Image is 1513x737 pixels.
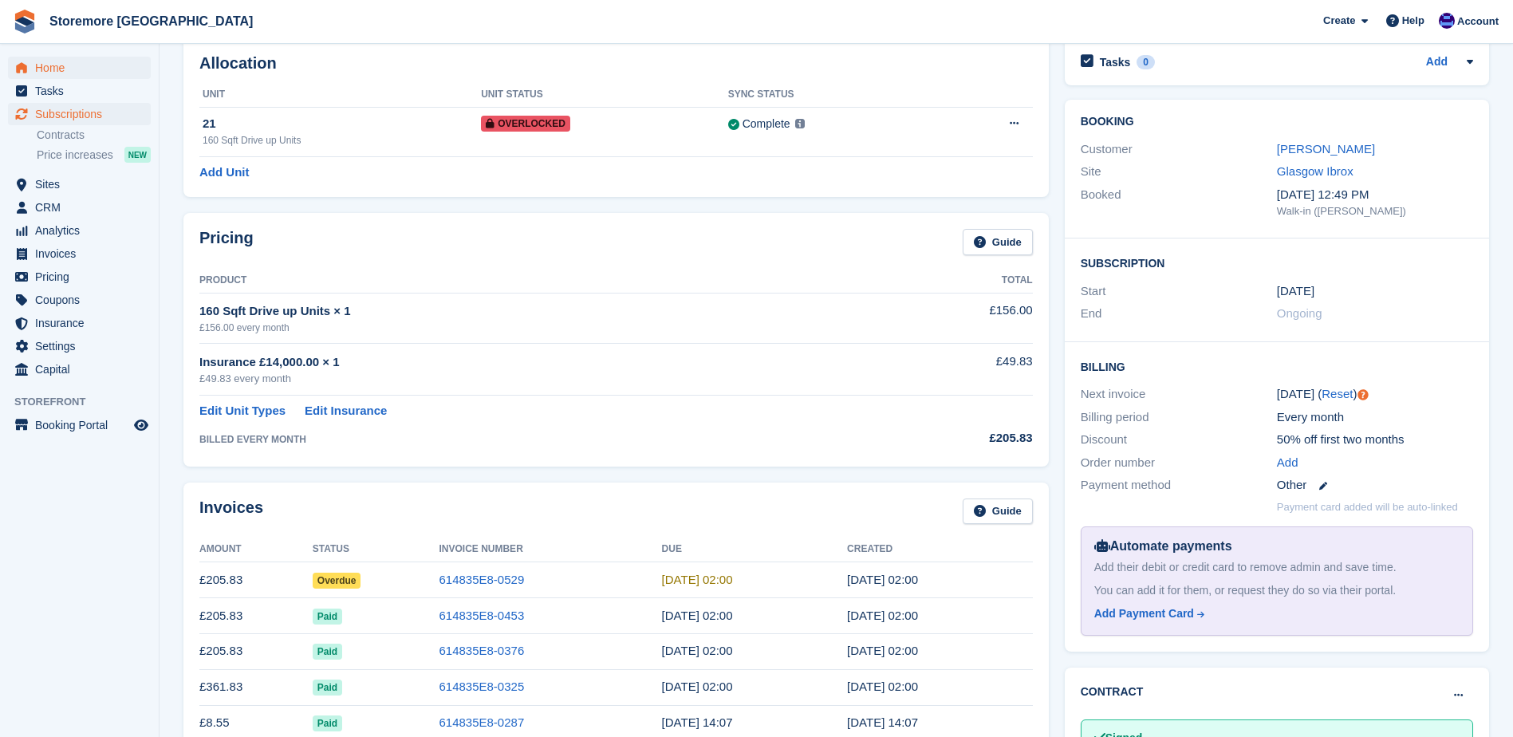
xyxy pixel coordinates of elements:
a: Edit Unit Types [199,402,286,420]
span: Booking Portal [35,414,131,436]
div: Booked [1081,186,1277,219]
div: Complete [743,116,790,132]
a: menu [8,103,151,125]
th: Status [313,537,439,562]
time: 2025-04-21 01:00:00 UTC [662,680,733,693]
span: Paid [313,715,342,731]
div: Walk-in ([PERSON_NAME]) [1277,203,1473,219]
span: Help [1402,13,1424,29]
div: Insurance £14,000.00 × 1 [199,353,877,372]
span: Create [1323,13,1355,29]
div: Automate payments [1094,537,1460,556]
span: Tasks [35,80,131,102]
a: 614835E8-0453 [439,609,524,622]
time: 2025-05-21 01:00:00 UTC [662,644,733,657]
div: 21 [203,115,481,133]
div: Payment method [1081,476,1277,495]
a: Glasgow Ibrox [1277,164,1353,178]
a: menu [8,335,151,357]
a: 614835E8-0529 [439,573,524,586]
div: Billing period [1081,408,1277,427]
span: Settings [35,335,131,357]
td: £49.83 [877,344,1033,396]
span: Price increases [37,148,113,163]
th: Unit Status [481,82,728,108]
a: 614835E8-0287 [439,715,524,729]
div: NEW [124,147,151,163]
div: £205.83 [877,429,1033,447]
td: £205.83 [199,598,313,634]
div: 50% off first two months [1277,431,1473,449]
td: £361.83 [199,669,313,705]
a: 614835E8-0325 [439,680,524,693]
div: £49.83 every month [199,371,877,387]
h2: Invoices [199,499,263,525]
th: Total [877,268,1033,294]
div: BILLED EVERY MONTH [199,432,877,447]
span: Overlocked [481,116,570,132]
span: Invoices [35,242,131,265]
time: 2025-07-21 01:00:00 UTC [662,573,733,586]
div: Site [1081,163,1277,181]
span: Pricing [35,266,131,288]
a: menu [8,242,151,265]
a: Price increases NEW [37,146,151,164]
h2: Subscription [1081,254,1473,270]
span: Paid [313,680,342,696]
a: [PERSON_NAME] [1277,142,1375,156]
td: £156.00 [877,293,1033,343]
a: menu [8,219,151,242]
h2: Billing [1081,358,1473,374]
div: Other [1277,476,1473,495]
a: menu [8,266,151,288]
h2: Pricing [199,229,254,255]
div: £156.00 every month [199,321,877,335]
time: 2025-04-02 13:07:51 UTC [847,715,918,729]
div: Customer [1081,140,1277,159]
div: Tooltip anchor [1356,388,1370,402]
img: Angela [1439,13,1455,29]
div: [DATE] 12:49 PM [1277,186,1473,204]
th: Unit [199,82,481,108]
th: Sync Status [728,82,940,108]
span: Capital [35,358,131,380]
div: You can add it for them, or request they do so via their portal. [1094,582,1460,599]
div: Order number [1081,454,1277,472]
time: 2025-04-20 01:00:07 UTC [847,680,918,693]
img: icon-info-grey-7440780725fd019a000dd9b08b2336e03edf1995a4989e88bcd33f0948082b44.svg [795,119,805,128]
span: Paid [313,609,342,625]
div: 0 [1137,55,1155,69]
span: Paid [313,644,342,660]
a: menu [8,289,151,311]
div: Next invoice [1081,385,1277,404]
time: 2025-06-20 01:00:21 UTC [847,609,918,622]
div: Add Payment Card [1094,605,1194,622]
a: Add [1277,454,1298,472]
a: menu [8,173,151,195]
a: Reset [1322,387,1353,400]
span: Subscriptions [35,103,131,125]
span: Insurance [35,312,131,334]
h2: Allocation [199,54,1033,73]
p: Payment card added will be auto-linked [1277,499,1458,515]
div: Add their debit or credit card to remove admin and save time. [1094,559,1460,576]
div: [DATE] ( ) [1277,385,1473,404]
time: 2025-07-20 01:00:12 UTC [847,573,918,586]
th: Amount [199,537,313,562]
span: Home [35,57,131,79]
a: Edit Insurance [305,402,387,420]
th: Invoice Number [439,537,661,562]
time: 2025-04-03 13:07:51 UTC [662,715,733,729]
span: Analytics [35,219,131,242]
span: Ongoing [1277,306,1322,320]
div: Discount [1081,431,1277,449]
a: menu [8,358,151,380]
h2: Tasks [1100,55,1131,69]
span: Sites [35,173,131,195]
th: Due [662,537,848,562]
a: Add [1426,53,1448,72]
span: Overdue [313,573,361,589]
span: Storefront [14,394,159,410]
a: menu [8,196,151,219]
span: Coupons [35,289,131,311]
